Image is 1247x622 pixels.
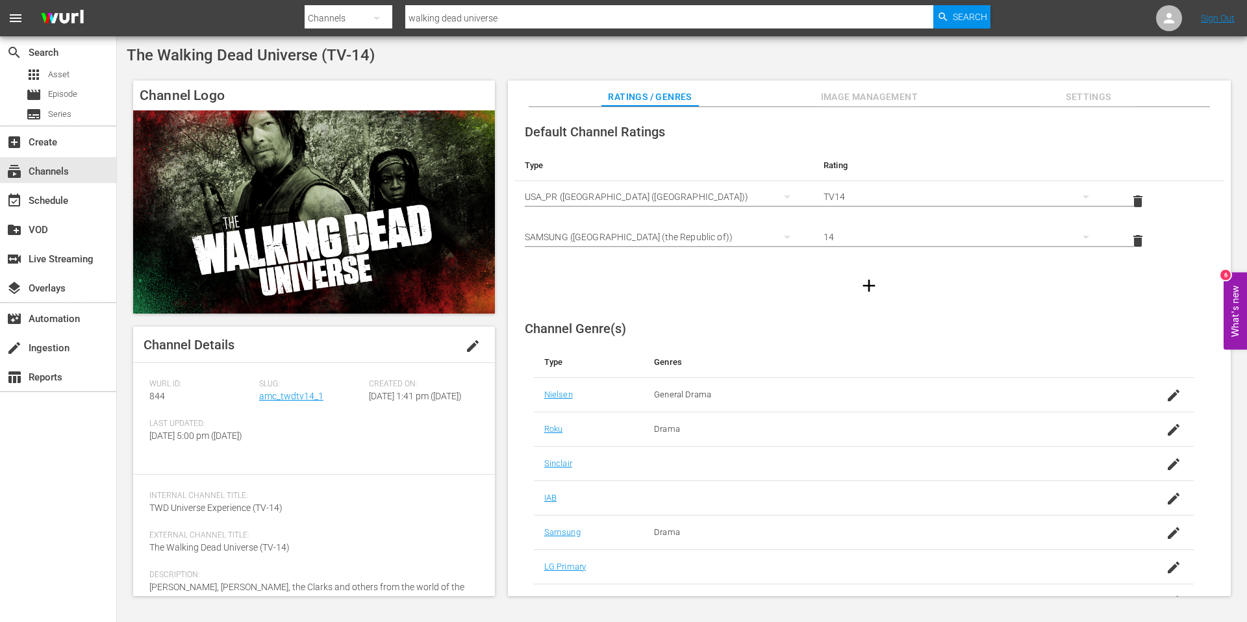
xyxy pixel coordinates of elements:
a: LG Primary [544,562,586,571]
div: TV14 [824,179,1102,215]
button: delete [1122,186,1153,217]
span: Ratings / Genres [601,89,699,105]
a: Roku [544,424,563,434]
span: Wurl ID: [149,379,253,390]
button: Search [933,5,990,29]
span: The Walking Dead Universe (TV-14) [149,542,290,553]
span: VOD [6,222,22,238]
span: Search [953,5,987,29]
span: edit [465,338,481,354]
th: Type [514,150,813,181]
span: Channel Details [144,337,234,353]
span: [DATE] 1:41 pm ([DATE]) [369,391,462,401]
th: Rating [813,150,1112,181]
span: Reports [6,369,22,385]
span: menu [8,10,23,26]
span: Create [6,134,22,150]
span: TWD Universe Experience (TV-14) [149,503,283,513]
span: Overlays [6,280,22,296]
div: USA_PR ([GEOGRAPHIC_DATA] ([GEOGRAPHIC_DATA])) [525,179,803,215]
span: [DATE] 5:00 pm ([DATE]) [149,430,242,441]
span: Series [26,106,42,122]
div: 14 [824,219,1102,255]
span: Episode [26,87,42,103]
span: Ingestion [6,340,22,356]
span: Internal Channel Title: [149,491,472,501]
h4: Channel Logo [133,81,495,110]
th: Type [534,347,644,378]
a: Sign Out [1201,13,1235,23]
span: Default Channel Ratings [525,124,665,140]
img: ans4CAIJ8jUAAAAAAAAAAAAAAAAAAAAAAAAgQb4GAAAAAAAAAAAAAAAAAAAAAAAAJMjXAAAAAAAAAAAAAAAAAAAAAAAAgAT5G... [31,3,94,34]
button: Open Feedback Widget [1224,273,1247,350]
a: amc_twdtv14_1 [259,391,323,401]
span: delete [1130,193,1146,209]
span: [PERSON_NAME], [PERSON_NAME], the Clarks and others from the world of the Walking Dead. Enjoy 24-... [149,582,464,619]
span: Last Updated: [149,419,253,429]
span: Live Streaming [6,251,22,267]
span: Asset [48,68,69,81]
span: Asset [26,67,42,82]
span: External Channel Title: [149,530,472,541]
span: The Walking Dead Universe (TV-14) [127,46,375,64]
span: Image Management [820,89,918,105]
span: 844 [149,391,165,401]
span: Description: [149,570,472,580]
a: Sinclair [544,458,572,468]
span: Search [6,45,22,60]
span: Settings [1040,89,1137,105]
a: LG Secondary [544,596,597,606]
span: Episode [48,88,77,101]
a: IAB [544,493,557,503]
table: simple table [514,150,1224,261]
th: Genres [644,347,1120,378]
img: The Walking Dead Universe (TV-14) [133,110,495,314]
div: 6 [1220,270,1231,280]
span: Channel Genre(s) [525,321,626,336]
div: SAMSUNG ([GEOGRAPHIC_DATA] (the Republic of)) [525,219,803,255]
a: Samsung [544,527,581,537]
span: Channels [6,164,22,179]
span: delete [1130,233,1146,249]
span: Slug: [259,379,362,390]
button: edit [457,330,488,362]
span: Schedule [6,193,22,208]
button: delete [1122,225,1153,256]
span: Created On: [369,379,472,390]
span: Series [48,108,71,121]
span: Automation [6,311,22,327]
a: Nielsen [544,390,573,399]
